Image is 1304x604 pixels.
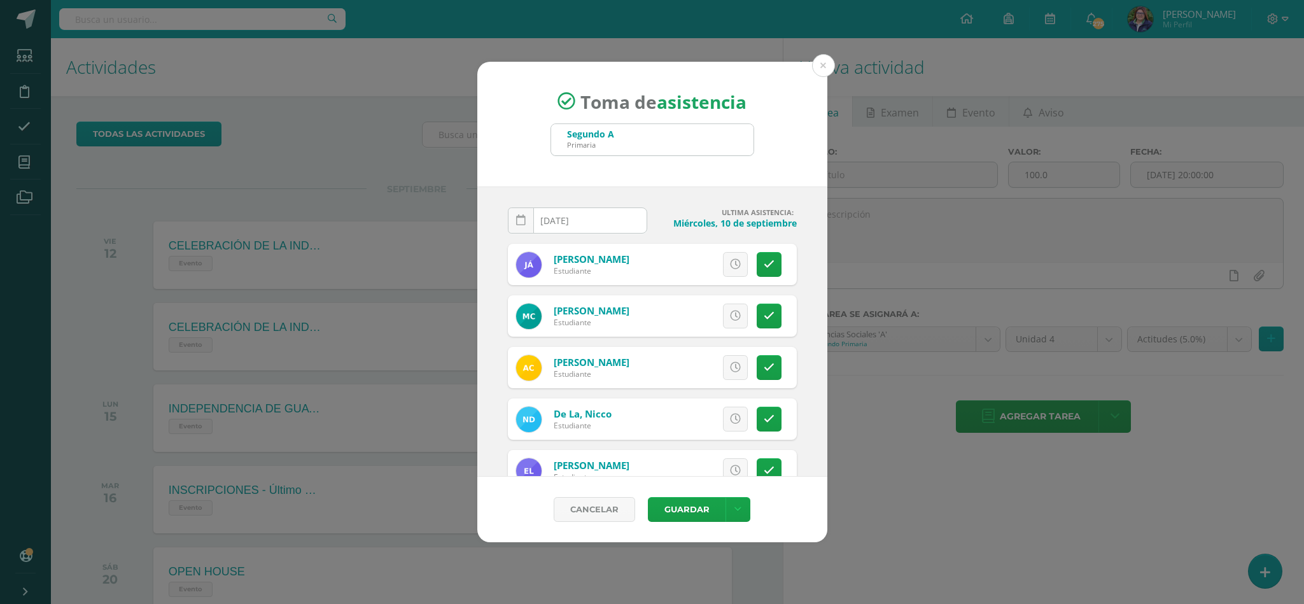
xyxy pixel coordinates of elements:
[516,252,542,277] img: 2aede572e29c27d870db0f09e0101ec4.png
[554,304,629,317] a: [PERSON_NAME]
[554,253,629,265] a: [PERSON_NAME]
[648,497,726,522] button: Guardar
[551,124,754,155] input: Busca un grado o sección aquí...
[657,89,747,113] strong: asistencia
[554,459,629,472] a: [PERSON_NAME]
[554,472,629,482] div: Estudiante
[554,420,612,431] div: Estudiante
[657,207,797,217] h4: ULTIMA ASISTENCIA:
[554,356,629,369] a: [PERSON_NAME]
[516,304,542,329] img: 49868e3fc3827397d40ae9b06e609c4e.png
[580,89,747,113] span: Toma de
[657,217,797,229] h4: Miércoles, 10 de septiembre
[554,407,612,420] a: De la, Nicco
[516,407,542,432] img: 8a1e21b8128fdbaff9fd671efda254bc.png
[567,140,614,150] div: Primaria
[554,265,629,276] div: Estudiante
[554,317,629,328] div: Estudiante
[516,458,542,484] img: 1c8b1cbf9f9f316907a4ed6b23f3aca4.png
[567,128,614,140] div: Segundo A
[554,369,629,379] div: Estudiante
[812,54,835,77] button: Close (Esc)
[516,355,542,381] img: 12eb017a4bef4e60493051df1a1e1701.png
[554,497,635,522] a: Cancelar
[508,208,647,233] input: Fecha de Inasistencia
